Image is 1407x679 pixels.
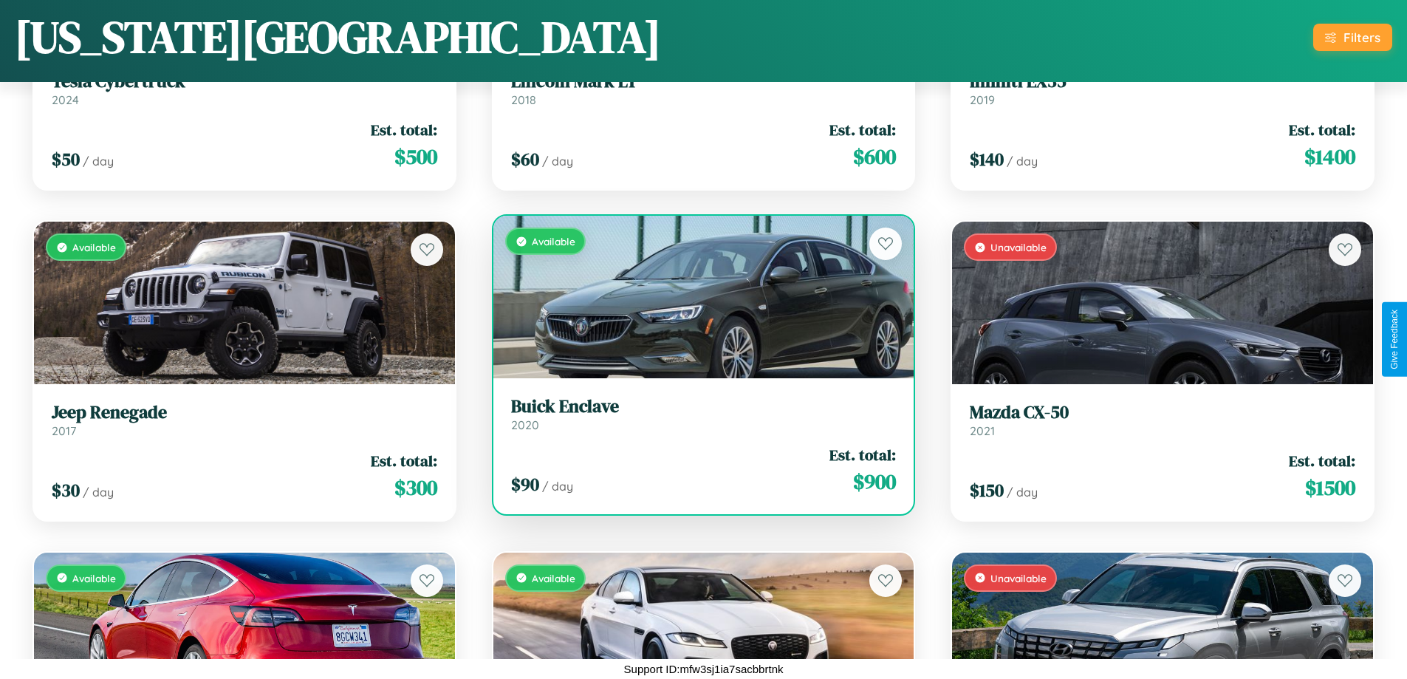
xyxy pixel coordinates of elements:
[1007,154,1038,168] span: / day
[52,71,437,107] a: Tesla Cybertruck2024
[52,147,80,171] span: $ 50
[1305,473,1355,502] span: $ 1500
[511,147,539,171] span: $ 60
[371,119,437,140] span: Est. total:
[1313,24,1392,51] button: Filters
[371,450,437,471] span: Est. total:
[542,479,573,494] span: / day
[1007,485,1038,499] span: / day
[970,92,995,107] span: 2019
[829,119,896,140] span: Est. total:
[52,402,437,438] a: Jeep Renegade2017
[511,472,539,497] span: $ 90
[829,444,896,465] span: Est. total:
[15,7,661,67] h1: [US_STATE][GEOGRAPHIC_DATA]
[990,572,1047,584] span: Unavailable
[1343,30,1380,45] div: Filters
[72,572,116,584] span: Available
[970,71,1355,107] a: Infiniti EX352019
[52,402,437,423] h3: Jeep Renegade
[990,241,1047,253] span: Unavailable
[970,402,1355,423] h3: Mazda CX-50
[52,478,80,502] span: $ 30
[83,485,114,499] span: / day
[72,241,116,253] span: Available
[511,417,539,432] span: 2020
[970,423,995,438] span: 2021
[83,154,114,168] span: / day
[970,478,1004,502] span: $ 150
[52,71,437,92] h3: Tesla Cybertruck
[853,142,896,171] span: $ 600
[532,235,575,248] span: Available
[624,659,784,679] p: Support ID: mfw3sj1ia7sacbbrtnk
[394,142,437,171] span: $ 500
[511,92,536,107] span: 2018
[970,147,1004,171] span: $ 140
[853,467,896,497] span: $ 900
[511,396,897,417] h3: Buick Enclave
[1389,310,1400,369] div: Give Feedback
[1289,119,1355,140] span: Est. total:
[52,92,79,107] span: 2024
[1304,142,1355,171] span: $ 1400
[394,473,437,502] span: $ 300
[511,71,897,107] a: Lincoln Mark LT2018
[970,402,1355,438] a: Mazda CX-502021
[1289,450,1355,471] span: Est. total:
[511,71,897,92] h3: Lincoln Mark LT
[970,71,1355,92] h3: Infiniti EX35
[542,154,573,168] span: / day
[511,396,897,432] a: Buick Enclave2020
[532,572,575,584] span: Available
[52,423,76,438] span: 2017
